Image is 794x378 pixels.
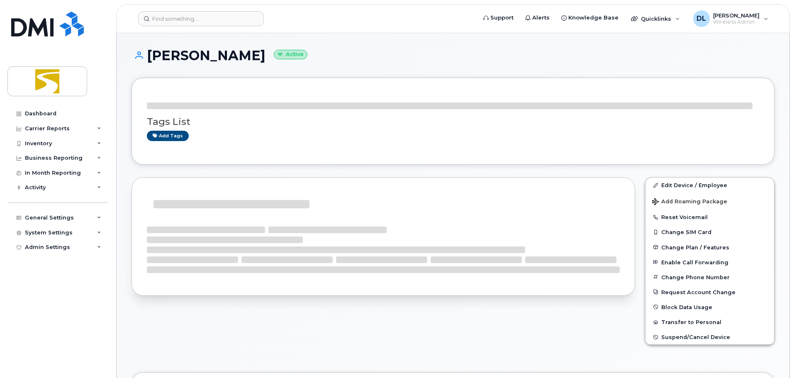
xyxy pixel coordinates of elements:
[645,270,774,285] button: Change Phone Number
[661,259,728,265] span: Enable Call Forwarding
[645,178,774,193] a: Edit Device / Employee
[645,193,774,210] button: Add Roaming Package
[645,300,774,315] button: Block Data Usage
[661,334,730,340] span: Suspend/Cancel Device
[645,224,774,239] button: Change SIM Card
[645,285,774,300] button: Request Account Change
[661,244,729,250] span: Change Plan / Features
[274,50,307,59] small: Active
[645,210,774,224] button: Reset Voicemail
[645,240,774,255] button: Change Plan / Features
[645,329,774,344] button: Suspend/Cancel Device
[645,255,774,270] button: Enable Call Forwarding
[652,198,727,206] span: Add Roaming Package
[132,48,775,63] h1: [PERSON_NAME]
[147,117,759,127] h3: Tags List
[645,315,774,329] button: Transfer to Personal
[147,131,189,141] a: Add tags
